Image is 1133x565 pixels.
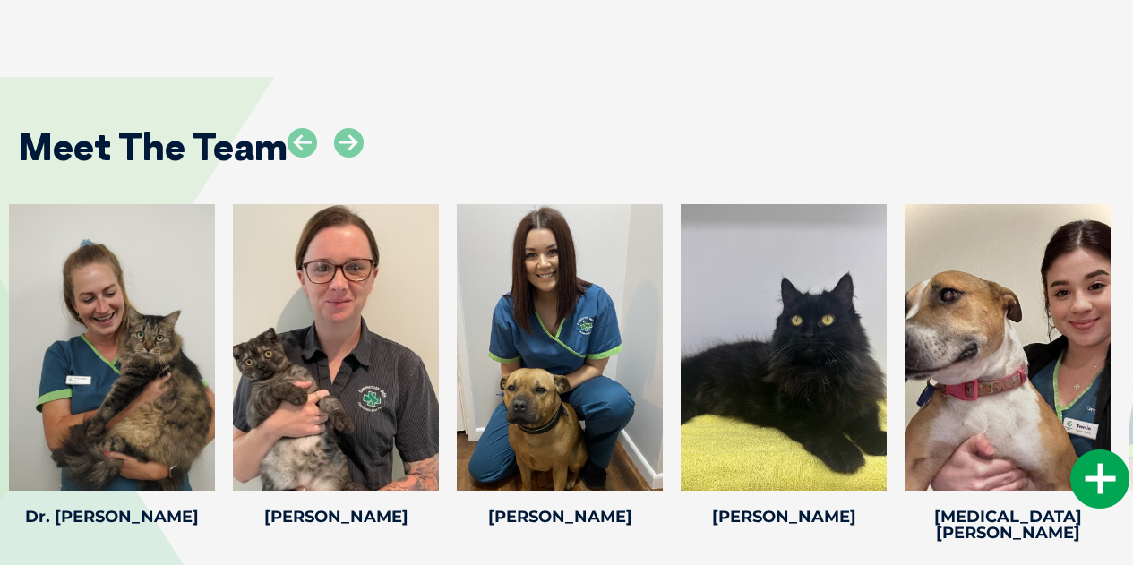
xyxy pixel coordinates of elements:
h4: Dr. [PERSON_NAME] [9,509,215,525]
h2: Meet The Team [18,128,288,166]
h4: [PERSON_NAME] [457,509,663,525]
h4: [PERSON_NAME] [233,509,439,525]
h4: [MEDICAL_DATA][PERSON_NAME] [905,509,1111,541]
h4: [PERSON_NAME] [681,509,887,525]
